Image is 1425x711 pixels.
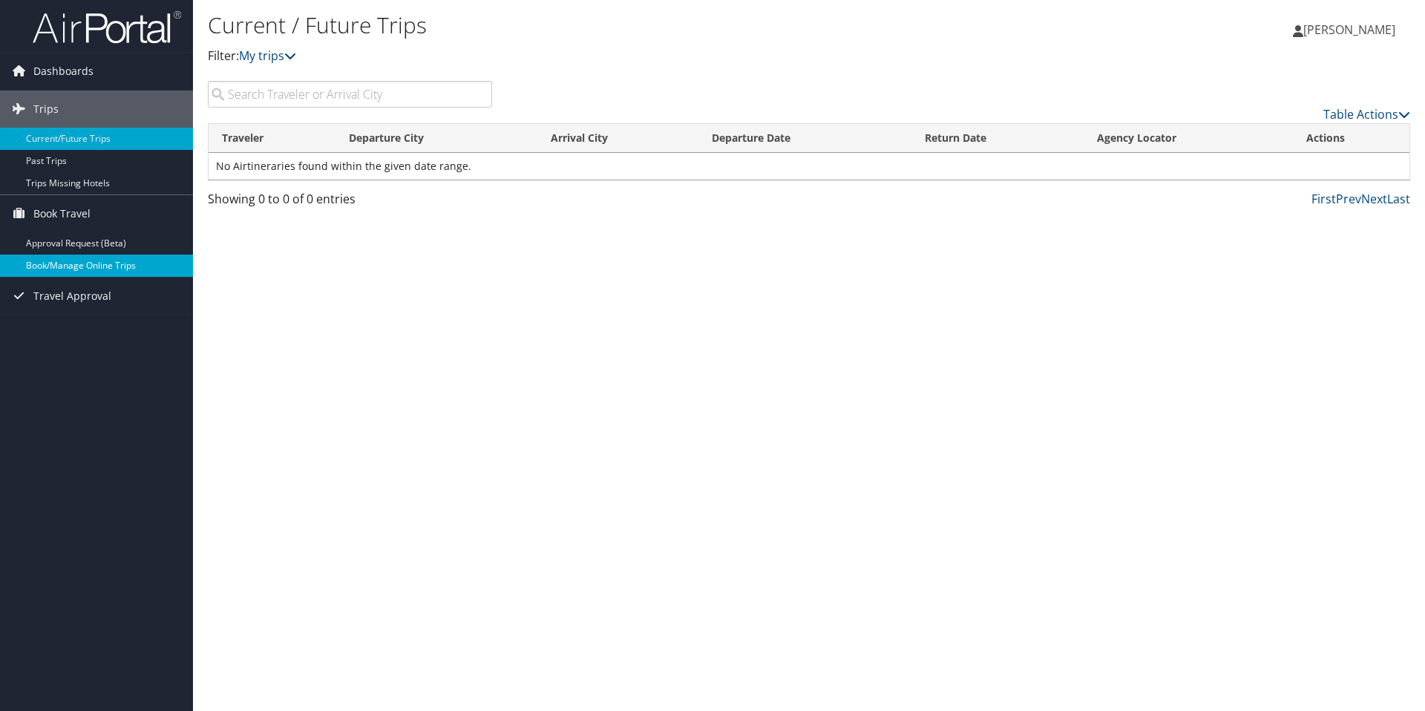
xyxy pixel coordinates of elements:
div: Showing 0 to 0 of 0 entries [208,190,492,215]
th: Return Date: activate to sort column ascending [911,124,1084,153]
th: Actions [1293,124,1409,153]
a: Last [1387,191,1410,207]
span: Trips [33,91,59,128]
span: Travel Approval [33,278,111,315]
th: Arrival City: activate to sort column ascending [537,124,698,153]
td: No Airtineraries found within the given date range. [209,153,1409,180]
th: Agency Locator: activate to sort column ascending [1084,124,1293,153]
span: Book Travel [33,195,91,232]
h1: Current / Future Trips [208,10,1009,41]
input: Search Traveler or Arrival City [208,81,492,108]
a: Prev [1336,191,1361,207]
p: Filter: [208,47,1009,66]
a: Next [1361,191,1387,207]
a: Table Actions [1323,106,1410,122]
span: Dashboards [33,53,94,90]
th: Departure Date: activate to sort column descending [698,124,911,153]
img: airportal-logo.png [33,10,181,45]
a: [PERSON_NAME] [1293,7,1410,52]
th: Traveler: activate to sort column ascending [209,124,335,153]
a: My trips [239,47,296,64]
a: First [1311,191,1336,207]
span: [PERSON_NAME] [1303,22,1395,38]
th: Departure City: activate to sort column ascending [335,124,537,153]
